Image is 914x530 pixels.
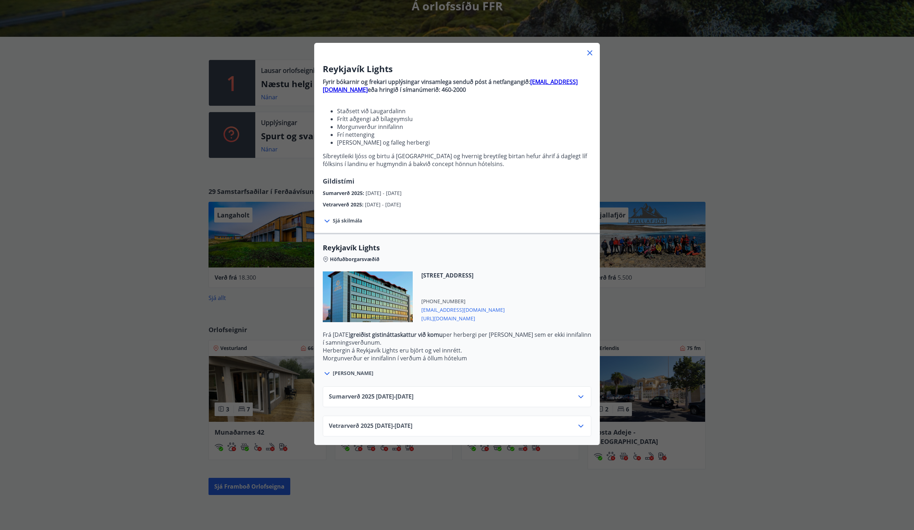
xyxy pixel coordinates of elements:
[323,346,591,354] p: Herbergin á Reykjavík Lights eru björt og vel innrétt.
[323,152,591,168] p: Síbreytileiki ljóss og birtu á [GEOGRAPHIC_DATA] og hvernig breytileg birtan hefur áhrif á dagleg...
[337,115,591,123] li: Frítt aðgengi að bílageymslu
[323,201,365,208] span: Vetrarverð 2025 :
[323,177,355,185] span: Gildistími
[337,131,591,139] li: Frí nettenging
[333,217,362,224] span: Sjá skilmála
[421,271,505,279] span: [STREET_ADDRESS]
[323,190,366,196] span: Sumarverð 2025 :
[323,78,530,86] strong: Fyrir bókarnir og frekari upplýsingar vinsamlega senduð póst á netfangangið:
[366,190,402,196] span: [DATE] - [DATE]
[323,78,578,94] a: [EMAIL_ADDRESS][DOMAIN_NAME]
[333,370,373,377] span: [PERSON_NAME]
[421,314,505,322] span: [URL][DOMAIN_NAME]
[323,63,591,75] h3: Reykjavík Lights
[337,107,591,115] li: Staðsett við Laugardalinn
[329,422,412,430] span: Vetrarverð 2025 [DATE] - [DATE]
[337,139,591,146] li: [PERSON_NAME] og falleg herbergi
[350,331,443,339] strong: greiðist gistináttaskattur við komu
[368,86,466,94] strong: eða hringið í símanúmerið: 460-2000
[323,331,591,346] p: Frá [DATE] per herbergi per [PERSON_NAME] sem er ekki innifalinn í samningsverðunum.
[337,123,591,131] li: Morgunverður innifalinn
[421,298,505,305] span: [PHONE_NUMBER]
[330,256,380,263] span: Höfuðborgarsvæðið
[323,354,591,362] p: Morgunverður er innifalinn í verðum á öllum hótelum
[421,305,505,314] span: [EMAIL_ADDRESS][DOMAIN_NAME]
[329,392,413,401] span: Sumarverð 2025 [DATE] - [DATE]
[323,243,591,253] span: Reykjavík Lights
[365,201,401,208] span: [DATE] - [DATE]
